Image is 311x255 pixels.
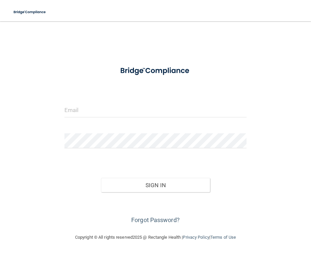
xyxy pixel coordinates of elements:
[101,178,210,192] button: Sign In
[131,216,180,223] a: Forgot Password?
[64,102,247,117] input: Email
[183,235,209,240] a: Privacy Policy
[210,235,236,240] a: Terms of Use
[10,5,50,19] img: bridge_compliance_login_screen.278c3ca4.svg
[113,61,199,80] img: bridge_compliance_login_screen.278c3ca4.svg
[34,227,277,248] div: Copyright © All rights reserved 2025 @ Rectangle Health | |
